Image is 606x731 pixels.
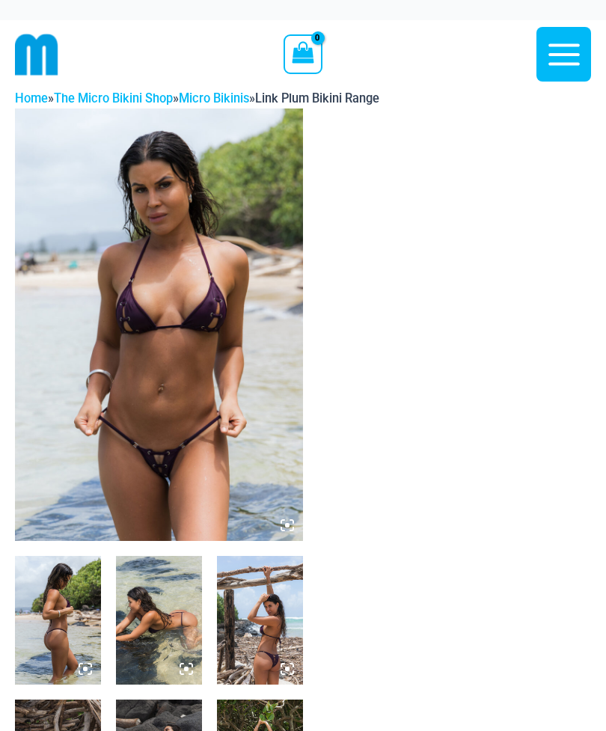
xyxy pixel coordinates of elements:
span: Link Plum Bikini Range [255,91,379,105]
img: Link Plum 3070 Tri Top 4580 Micro [15,108,303,541]
a: Micro Bikinis [179,91,249,105]
img: Link Plum 3070 Tri Top 4580 Micro [15,556,101,685]
img: cropped mm emblem [15,33,58,76]
a: The Micro Bikini Shop [54,91,173,105]
img: Link Plum 3070 Tri Top 2031 Cheeky [217,556,303,685]
a: Home [15,91,48,105]
img: Link Plum 3070 Tri Top 4580 Micro [116,556,202,685]
span: » » » [15,91,379,105]
a: View Shopping Cart, empty [284,34,322,73]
